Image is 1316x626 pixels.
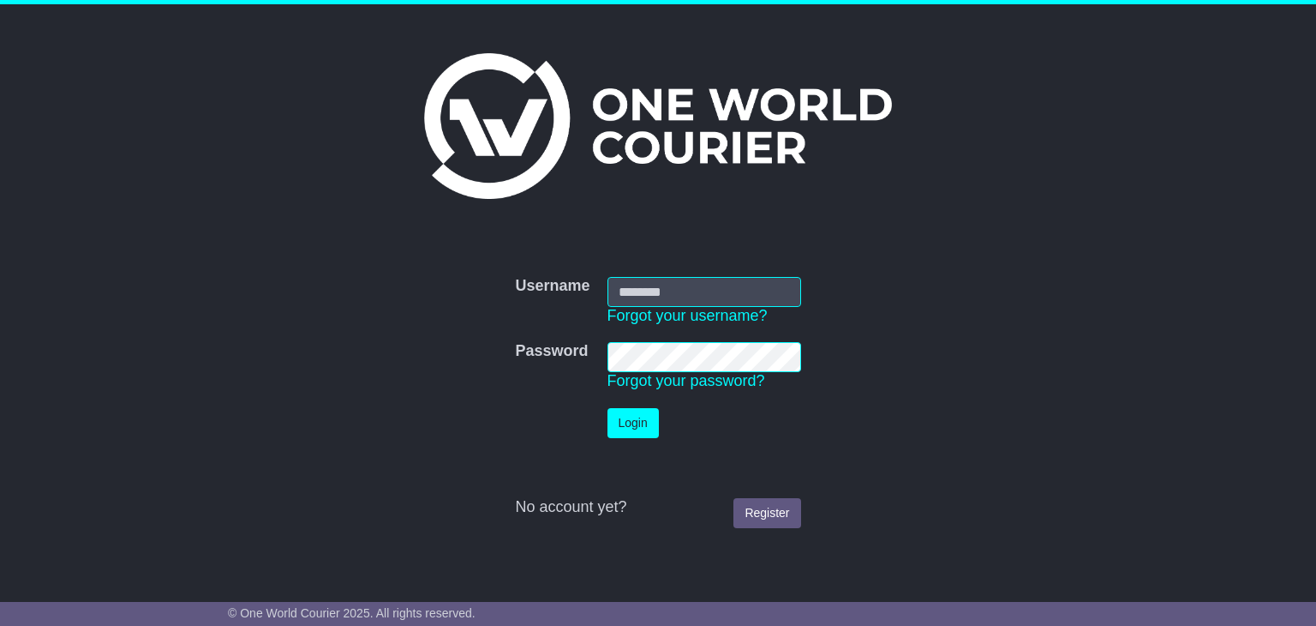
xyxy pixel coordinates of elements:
[607,307,768,324] a: Forgot your username?
[515,498,800,517] div: No account yet?
[607,372,765,389] a: Forgot your password?
[424,53,892,199] img: One World
[607,408,659,438] button: Login
[515,342,588,361] label: Password
[515,277,589,296] label: Username
[733,498,800,528] a: Register
[228,606,476,620] span: © One World Courier 2025. All rights reserved.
